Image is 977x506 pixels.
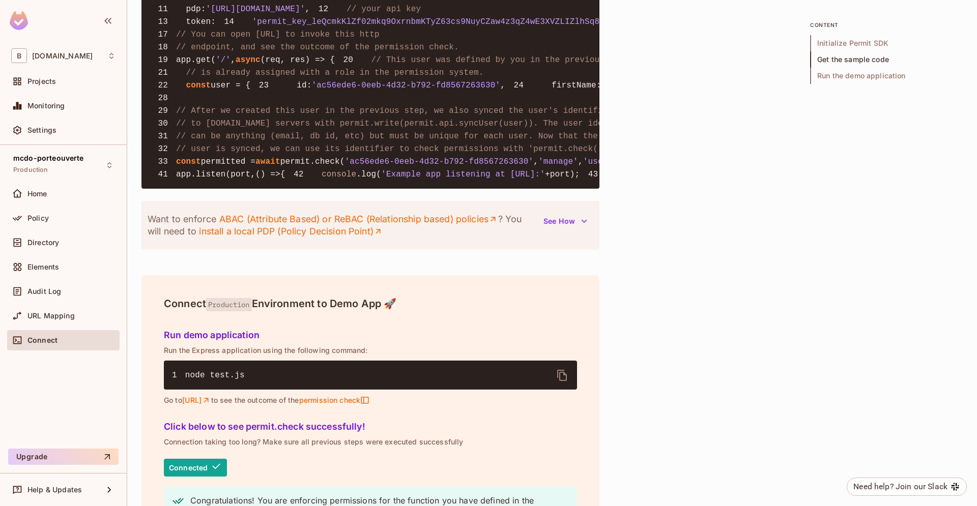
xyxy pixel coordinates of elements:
[164,330,577,340] h5: Run demo application
[27,126,56,134] span: Settings
[185,371,245,380] span: node test.js
[32,52,93,60] span: Workspace: beecee.fr
[580,168,606,181] span: 43
[186,81,211,90] span: const
[164,297,577,310] h4: Connect Environment to Demo App 🚀
[150,54,176,66] span: 19
[810,35,963,51] span: Initialize Permit SDK
[537,213,593,229] button: See How
[596,81,601,90] span: :
[231,55,236,65] span: ,
[27,239,59,247] span: Directory
[250,79,277,92] span: 23
[150,3,176,15] span: 11
[172,369,185,381] span: 1
[176,144,613,154] span: // user is synced, we can use its identifier to check permissions with 'permit.check()'.
[371,55,649,65] span: // This user was defined by you in the previous step and
[211,17,216,26] span: :
[206,5,305,14] span: '[URL][DOMAIN_NAME]'
[583,157,618,166] span: 'users'
[13,154,84,162] span: mcdo-porteouverte
[322,170,356,179] span: console
[810,68,963,84] span: Run the demo application
[186,5,201,14] span: pdp
[27,312,75,320] span: URL Mapping
[201,157,255,166] span: permitted =
[164,346,577,354] p: Run the Express application using the following command:
[538,157,578,166] span: 'manage'
[164,438,577,446] p: Connection taking too long? Make sure all previous steps were executed successfully
[27,263,59,271] span: Elements
[310,3,336,15] span: 12
[169,464,208,472] p: Connected
[176,55,216,65] span: app.get(
[164,422,577,432] h5: Click below to see permit.check successfully!
[305,5,310,14] span: ,
[11,48,27,63] span: B
[236,55,261,65] span: async
[176,106,613,115] span: // After we created this user in the previous step, we also synced the user's identifier
[261,55,335,65] span: (req, res) => {
[27,77,56,85] span: Projects
[201,5,206,14] span: :
[176,43,459,52] span: // endpoint, and see the outcome of the permission check.
[505,79,532,92] span: 24
[255,157,280,166] span: await
[176,30,380,39] span: // You can open [URL] to invoke this http
[150,130,176,142] span: 31
[150,67,176,79] span: 21
[10,11,28,30] img: SReyMgAAAABJRU5ErkJggg==
[176,119,638,128] span: // to [DOMAIN_NAME] servers with permit.write(permit.api.syncUser(user)). The user identifier
[255,170,280,179] span: () =>
[552,81,596,90] span: firstName
[252,17,743,26] span: 'permit_key_leQcmkKlZf02mkq9OxrnbmKTyZ63cs9NuyCZaw4z3qZ4wE3XVZLIZlhSq8y6F4Y5ctgznegK1RZYGfabuLoWlz'
[297,81,307,90] span: id
[150,117,176,130] span: 30
[335,54,361,66] span: 20
[8,449,119,465] button: Upgrade
[307,81,312,90] span: :
[578,157,583,166] span: ,
[13,166,48,174] span: Production
[176,132,598,141] span: // can be anything (email, db id, etc) but must be unique for each user. Now that the
[182,396,211,405] a: [URL]
[150,143,176,155] span: 32
[27,102,65,110] span: Monitoring
[533,157,538,166] span: ,
[150,28,176,41] span: 17
[27,336,58,344] span: Connect
[176,170,255,179] span: app.listen(port,
[356,170,381,179] span: .log(
[280,157,345,166] span: permit.check(
[211,81,250,90] span: user = {
[150,41,176,53] span: 18
[216,16,242,28] span: 14
[810,51,963,68] span: Get the sample code
[312,81,501,90] span: 'ac56ede6-0eeb-4d32-b792-fd8567263630'
[853,481,947,493] div: Need help? Join our Slack
[206,298,252,311] span: Production
[550,363,574,388] button: delete
[345,157,534,166] span: 'ac56ede6-0eeb-4d32-b792-fd8567263630'
[148,213,537,237] p: Want to enforce ? You will need to
[27,190,47,198] span: Home
[150,105,176,117] span: 29
[186,17,211,26] span: token
[150,16,176,28] span: 13
[299,396,369,405] span: permission check
[810,21,963,29] p: content
[150,168,176,181] span: 41
[150,92,176,104] span: 28
[199,225,383,237] a: install a local PDP (Policy Decision Point)
[186,68,484,77] span: // is already assigned with a role in the permission system.
[27,287,61,295] span: Audit Log
[216,55,231,65] span: '/'
[150,156,176,168] span: 33
[176,157,201,166] span: const
[381,170,545,179] span: 'Example app listening at [URL]:'
[150,79,176,92] span: 22
[164,396,577,405] p: Go to to see the outcome of the
[347,5,421,14] span: // your api key
[500,81,505,90] span: ,
[545,170,580,179] span: +port);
